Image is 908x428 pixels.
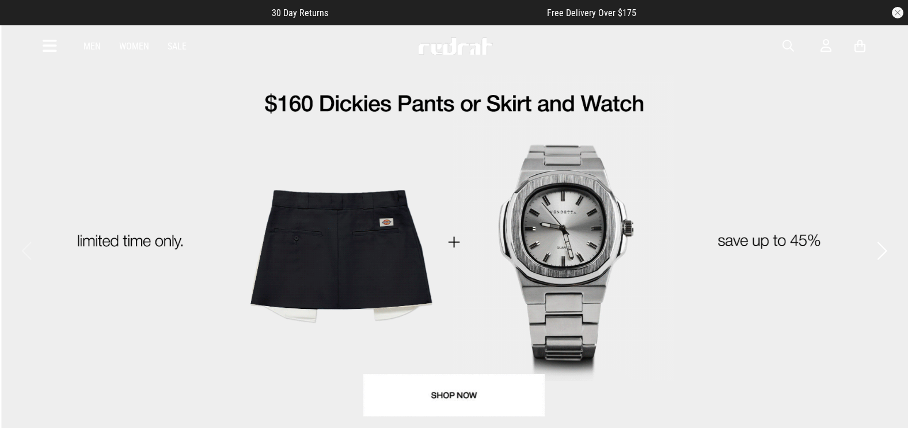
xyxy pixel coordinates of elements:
[83,41,101,52] a: Men
[272,7,328,18] span: 30 Day Returns
[417,37,493,55] img: Redrat logo
[18,238,34,263] button: Previous slide
[547,7,636,18] span: Free Delivery Over $175
[874,238,890,263] button: Next slide
[351,7,524,18] iframe: Customer reviews powered by Trustpilot
[119,41,149,52] a: Women
[168,41,187,52] a: Sale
